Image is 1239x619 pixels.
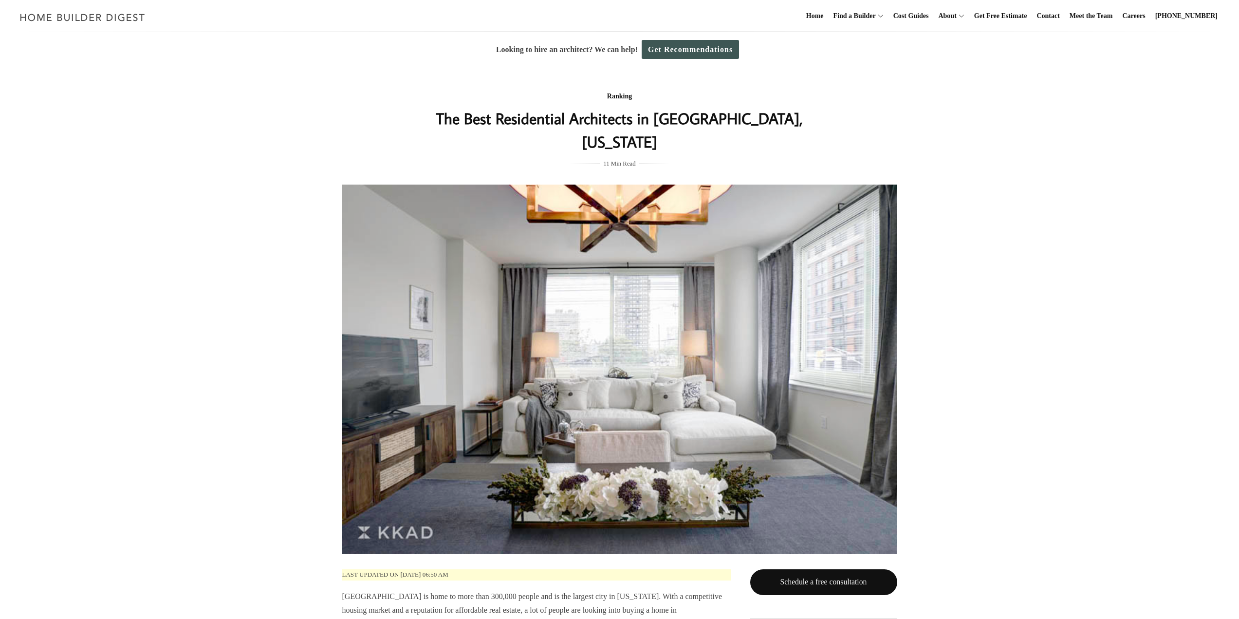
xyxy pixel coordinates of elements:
a: [PHONE_NUMBER] [1151,0,1221,32]
a: Careers [1119,0,1149,32]
a: Ranking [607,93,632,100]
a: Get Recommendations [642,40,739,59]
img: Home Builder Digest [16,8,149,27]
a: Contact [1033,0,1063,32]
a: Home [802,0,828,32]
a: Meet the Team [1066,0,1117,32]
a: Cost Guides [889,0,933,32]
p: Last updated on [DATE] 06:50 am [342,569,731,581]
h1: The Best Residential Architects in [GEOGRAPHIC_DATA], [US_STATE] [425,107,814,153]
a: Schedule a free consultation [750,569,897,595]
a: About [934,0,956,32]
a: Get Free Estimate [970,0,1031,32]
span: 11 Min Read [603,158,635,169]
a: Find a Builder [830,0,876,32]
